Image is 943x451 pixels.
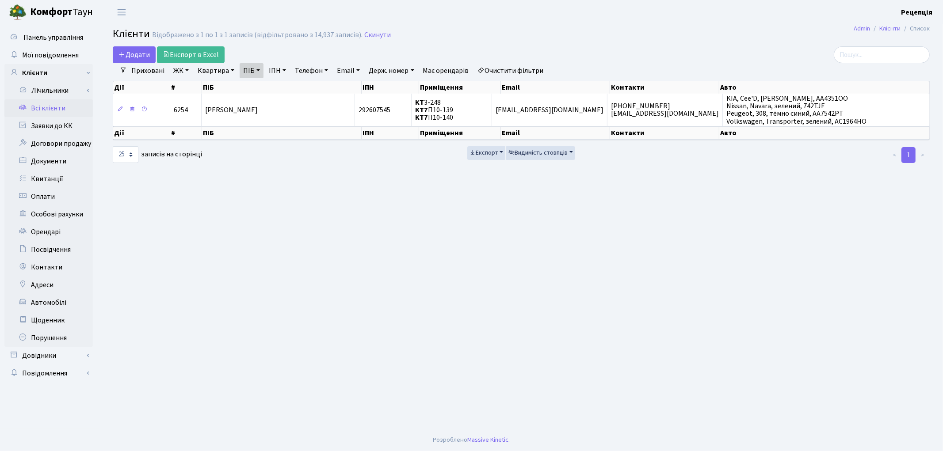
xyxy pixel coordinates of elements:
th: ІПН [362,81,419,94]
a: Приховані [128,63,168,78]
th: Дії [113,126,170,140]
a: Контакти [4,258,93,276]
a: Телефон [291,63,332,78]
span: [PERSON_NAME] [205,105,258,115]
a: Всі клієнти [4,99,93,117]
span: [EMAIL_ADDRESS][DOMAIN_NAME] [496,105,603,115]
a: Довідники [4,347,93,364]
a: Документи [4,152,93,170]
a: Порушення [4,329,93,347]
th: Контакти [610,126,719,140]
a: Мої повідомлення [4,46,93,64]
a: Орендарі [4,223,93,241]
input: Пошук... [834,46,930,63]
th: ПІБ [202,81,362,94]
span: Таун [30,5,93,20]
a: Автомобілі [4,294,93,311]
th: Авто [719,126,930,140]
th: Авто [719,81,930,94]
th: Приміщення [419,81,501,94]
a: Клієнти [879,24,901,33]
a: Щоденник [4,311,93,329]
label: записів на сторінці [113,146,202,163]
a: Оплати [4,188,93,205]
a: Massive Kinetic [468,435,509,444]
a: Скинути [364,31,391,39]
span: Мої повідомлення [22,50,79,60]
a: Додати [113,46,156,63]
a: Квартира [194,63,238,78]
a: ЖК [170,63,192,78]
th: Email [501,126,610,140]
b: Рецепція [901,8,932,17]
a: Email [333,63,363,78]
a: Експорт в Excel [157,46,225,63]
span: 6254 [174,105,188,115]
button: Переключити навігацію [111,5,133,19]
a: Рецепція [901,7,932,18]
a: Особові рахунки [4,205,93,223]
button: Експорт [467,146,506,160]
span: Експорт [470,148,498,157]
th: ІПН [362,126,419,140]
span: 292607545 [359,105,390,115]
a: Договори продажу [4,135,93,152]
a: 1 [901,147,916,163]
a: ІПН [265,63,290,78]
button: Видимість стовпців [506,146,575,160]
th: Email [501,81,610,94]
a: Посвідчення [4,241,93,258]
a: Admin [854,24,870,33]
a: Держ. номер [365,63,417,78]
a: Має орендарів [420,63,473,78]
b: КТ7 [415,113,428,122]
th: ПІБ [202,126,362,140]
th: Дії [113,81,170,94]
a: Клієнти [4,64,93,82]
span: Панель управління [23,33,83,42]
a: Панель управління [4,29,93,46]
div: Розроблено . [433,435,510,445]
a: Адреси [4,276,93,294]
span: KIA, Cee'D, [PERSON_NAME], АА4351ОО Nissan, Navara, зелений, 742TJF Peugeot, 308, тёмно синий, АА... [726,94,867,126]
span: Клієнти [113,26,150,42]
a: Лічильники [10,82,93,99]
a: Квитанції [4,170,93,188]
span: 3-248 П10-139 П10-140 [415,98,453,122]
span: Додати [118,50,150,60]
a: Заявки до КК [4,117,93,135]
nav: breadcrumb [840,19,943,38]
img: logo.png [9,4,27,21]
li: Список [901,24,930,34]
th: # [170,81,202,94]
select: записів на сторінці [113,146,138,163]
th: # [170,126,202,140]
a: Очистити фільтри [474,63,547,78]
th: Контакти [610,81,719,94]
span: Видимість стовпців [508,148,568,157]
a: Повідомлення [4,364,93,382]
th: Приміщення [419,126,501,140]
span: [PHONE_NUMBER] [EMAIL_ADDRESS][DOMAIN_NAME] [611,101,719,118]
div: Відображено з 1 по 1 з 1 записів (відфільтровано з 14,937 записів). [152,31,363,39]
b: КТ [415,98,424,107]
b: КТ7 [415,105,428,115]
a: ПІБ [240,63,263,78]
b: Комфорт [30,5,73,19]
